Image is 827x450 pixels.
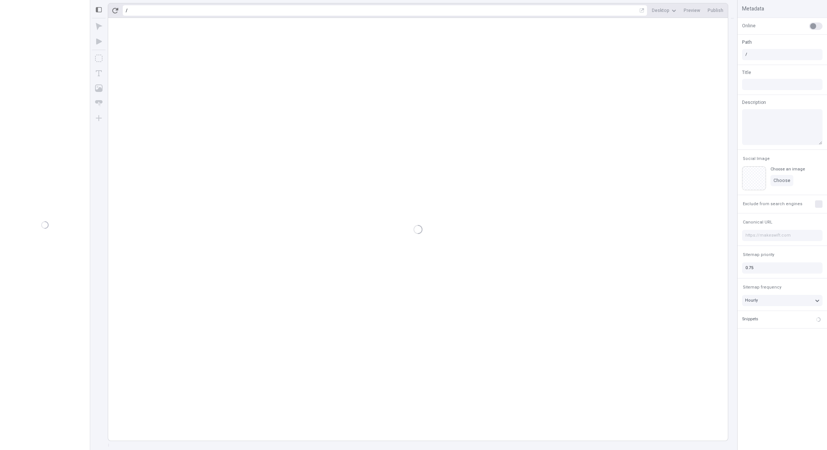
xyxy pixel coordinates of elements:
span: Online [742,22,756,29]
button: Preview [681,5,703,16]
span: Choose [773,178,790,184]
span: Sitemap priority [743,252,774,258]
span: Sitemap frequency [743,284,781,290]
button: Button [92,96,106,110]
span: Social Image [743,156,770,161]
button: Publish [705,5,726,16]
span: Publish [708,7,723,13]
span: Title [742,69,751,76]
span: Path [742,39,752,46]
span: Preview [684,7,700,13]
button: Hourly [742,295,823,306]
span: Hourly [745,297,758,303]
button: Social Image [741,154,771,163]
button: Image [92,81,106,95]
div: Snippets [742,316,758,323]
button: Choose [770,175,793,186]
button: Box [92,52,106,65]
span: Canonical URL [743,219,772,225]
input: https://makeswift.com [742,230,823,241]
button: Canonical URL [741,218,774,227]
span: Exclude from search engines [743,201,802,207]
div: / [126,7,128,13]
div: Choose an image [770,166,805,172]
button: Text [92,67,106,80]
button: Exclude from search engines [741,200,804,209]
button: Desktop [649,5,679,16]
span: Desktop [652,7,669,13]
span: Description [742,99,766,106]
button: Sitemap frequency [741,283,783,292]
button: Sitemap priority [741,250,776,259]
